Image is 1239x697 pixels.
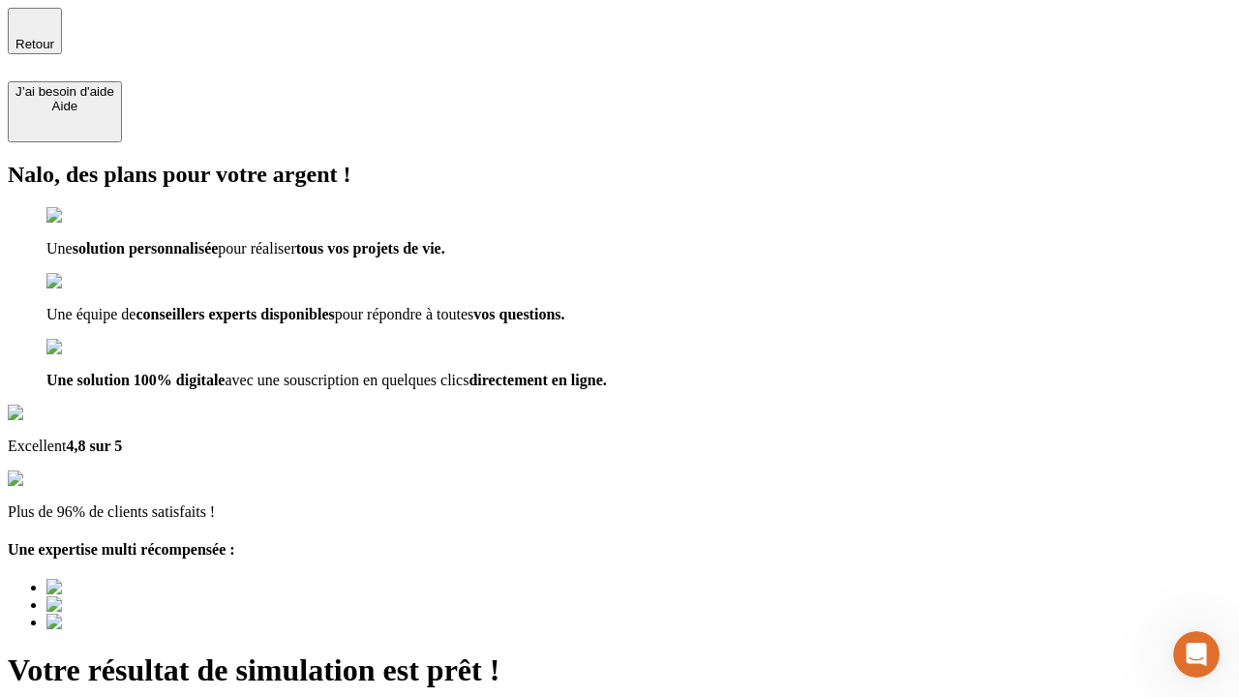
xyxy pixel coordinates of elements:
[46,339,130,356] img: checkmark
[8,162,1231,188] h2: Nalo, des plans pour votre argent !
[15,99,114,113] div: Aide
[218,240,295,257] span: pour réaliser
[46,207,130,225] img: checkmark
[46,596,226,614] img: Best savings advice award
[46,306,136,322] span: Une équipe de
[136,306,334,322] span: conseillers experts disponibles
[8,652,1231,688] h1: Votre résultat de simulation est prêt !
[8,8,62,54] button: Retour
[8,503,1231,521] p: Plus de 96% de clients satisfaits !
[46,614,226,631] img: Best savings advice award
[46,372,225,388] span: Une solution 100% digitale
[473,306,564,322] span: vos questions.
[46,273,130,290] img: checkmark
[335,306,474,322] span: pour répondre à toutes
[15,37,54,51] span: Retour
[8,438,66,454] span: Excellent
[8,470,104,488] img: reviews stars
[66,438,122,454] span: 4,8 sur 5
[15,84,114,99] div: J’ai besoin d'aide
[468,372,606,388] span: directement en ligne.
[296,240,445,257] span: tous vos projets de vie.
[8,541,1231,559] h4: Une expertise multi récompensée :
[8,81,122,142] button: J’ai besoin d'aideAide
[1173,631,1220,678] iframe: Intercom live chat
[225,372,468,388] span: avec une souscription en quelques clics
[73,240,219,257] span: solution personnalisée
[8,405,120,422] img: Google Review
[46,579,226,596] img: Best savings advice award
[46,240,73,257] span: Une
